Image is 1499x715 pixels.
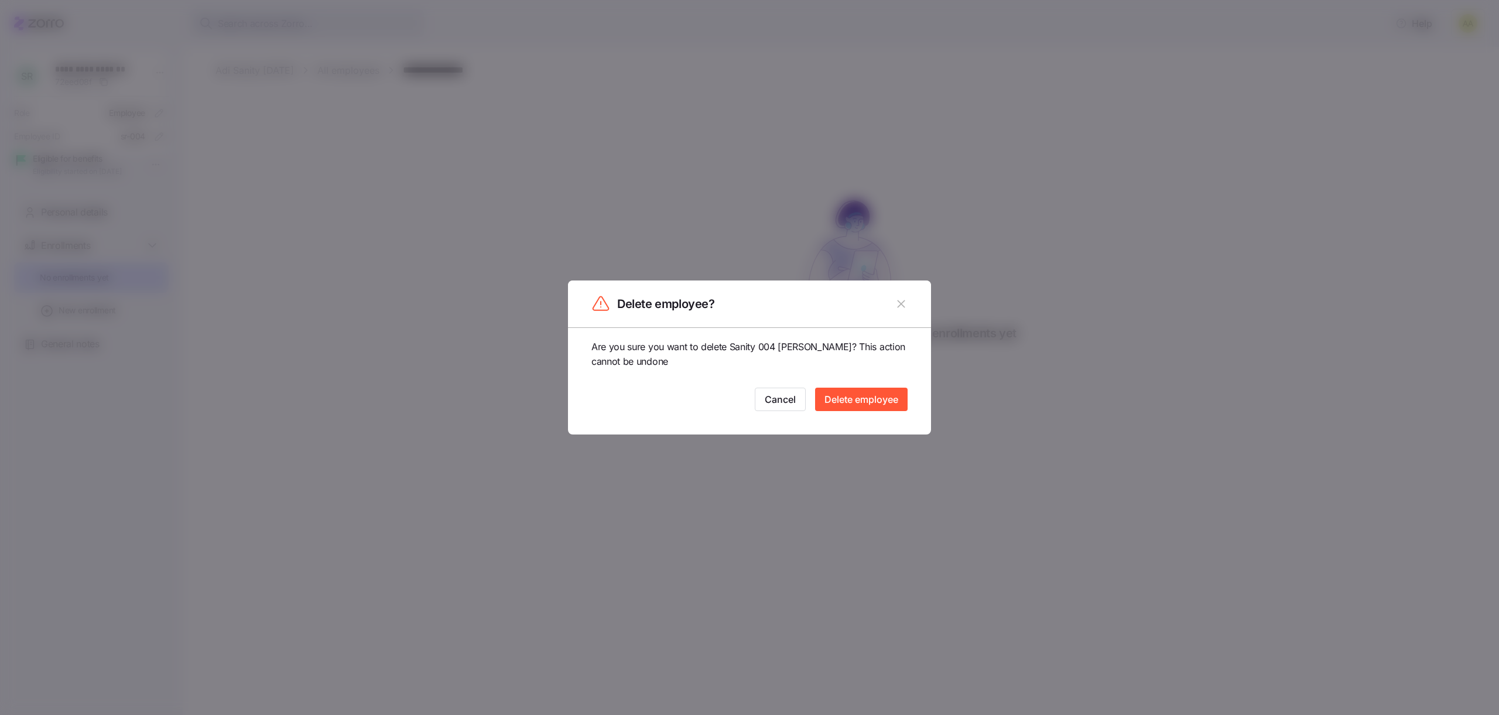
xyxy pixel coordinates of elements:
[755,388,806,411] button: Cancel
[824,392,898,406] span: Delete employee
[617,295,715,314] span: Delete employee?
[765,392,796,406] span: Cancel
[591,340,908,369] span: Are you sure you want to delete Sanity 004 [PERSON_NAME]? This action cannot be undone
[815,388,908,411] button: Delete employee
